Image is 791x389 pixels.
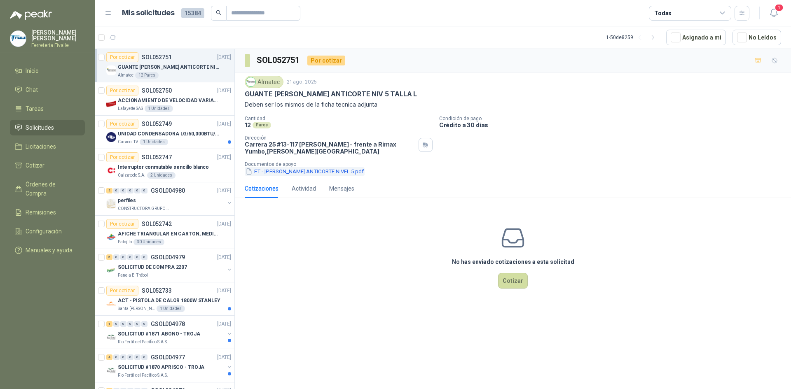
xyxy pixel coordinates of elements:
[120,321,126,327] div: 0
[140,139,168,145] div: 1 Unidades
[142,121,172,127] p: SOL052749
[766,6,781,21] button: 1
[217,187,231,195] p: [DATE]
[217,120,231,128] p: [DATE]
[106,352,233,379] a: 4 0 0 0 0 0 GSOL004977[DATE] Company LogoSOLICITUD #1870 APRISCO - TROJARio Fertil del Pacífico S...
[118,72,133,79] p: Almatec
[217,154,231,161] p: [DATE]
[127,254,133,260] div: 0
[106,52,138,62] div: Por cotizar
[95,216,234,249] a: Por cotizarSOL052742[DATE] Company LogoAFICHE TRIANGULAR EN CARTON, MEDIDAS 30 CM X 45 CMPatojito...
[118,339,168,345] p: Rio Fertil del Pacífico S.A.S.
[106,232,116,242] img: Company Logo
[26,246,73,255] span: Manuales y ayuda
[134,321,140,327] div: 0
[113,188,119,193] div: 0
[118,63,220,71] p: GUANTE [PERSON_NAME] ANTICORTE NIV 5 TALLA L
[10,82,85,98] a: Chat
[106,366,116,375] img: Company Logo
[120,254,126,260] div: 0
[106,152,138,162] div: Por cotizar
[26,180,77,198] span: Órdenes de Compra
[245,184,278,193] div: Cotizaciones
[10,242,85,258] a: Manuales y ayuda
[120,188,126,193] div: 0
[142,288,172,293] p: SOL052733
[217,54,231,61] p: [DATE]
[654,9,672,18] div: Todas
[10,224,85,239] a: Configuración
[95,82,234,116] a: Por cotizarSOL052750[DATE] Company LogoACCIONAMIENTO DE VELOCIDAD VARIABLELafayette SAS1 Unidades
[147,172,176,179] div: 2 Unidades
[151,254,185,260] p: GSOL004979
[95,149,234,182] a: Por cotizarSOL052747[DATE] Company LogoInterruptor conmutable sencillo blancoCalzatodo S.A.2 Unid...
[217,254,231,261] p: [DATE]
[26,123,54,132] span: Solicitudes
[118,263,187,271] p: SOLICITUD DE COMPRA 2207
[106,299,116,309] img: Company Logo
[141,188,147,193] div: 0
[118,239,132,245] p: Patojito
[134,354,140,360] div: 0
[118,230,220,238] p: AFICHE TRIANGULAR EN CARTON, MEDIDAS 30 CM X 45 CM
[118,130,220,138] p: UNIDAD CONDENSADORA LG/60,000BTU/220V/R410A: I
[142,54,172,60] p: SOL052751
[732,30,781,45] button: No Leídos
[31,30,85,41] p: [PERSON_NAME] [PERSON_NAME]
[10,205,85,220] a: Remisiones
[439,121,788,128] p: Crédito a 30 días
[307,56,345,65] div: Por cotizar
[141,321,147,327] div: 0
[118,205,170,212] p: CONSTRUCTORA GRUPO FIP
[26,104,44,113] span: Tareas
[151,354,185,360] p: GSOL004977
[26,208,56,217] span: Remisiones
[127,321,133,327] div: 0
[26,85,38,94] span: Chat
[141,354,147,360] div: 0
[135,72,159,79] div: 12 Pares
[253,122,271,128] div: Pares
[151,188,185,193] p: GSOL004980
[95,49,234,82] a: Por cotizarSOL052751[DATE] Company LogoGUANTE [PERSON_NAME] ANTICORTE NIV 5 TALLA LAlmatec12 Pares
[142,221,172,227] p: SOL052742
[217,87,231,95] p: [DATE]
[245,135,415,141] p: Dirección
[106,199,116,209] img: Company Logo
[106,186,233,212] a: 2 0 0 0 0 0 GSOL004980[DATE] Company LogoperfilesCONSTRUCTORA GRUPO FIP
[217,320,231,328] p: [DATE]
[245,76,283,88] div: Almatec
[10,177,85,201] a: Órdenes de Compra
[329,184,354,193] div: Mensajes
[106,86,138,96] div: Por cotizar
[141,254,147,260] div: 0
[145,105,173,112] div: 1 Unidades
[217,220,231,228] p: [DATE]
[157,305,185,312] div: 1 Unidades
[106,65,116,75] img: Company Logo
[134,254,140,260] div: 0
[106,188,112,193] div: 2
[292,184,316,193] div: Actividad
[10,31,26,47] img: Company Logo
[106,254,112,260] div: 5
[216,10,222,16] span: search
[118,172,145,179] p: Calzatodo S.A.
[775,4,784,12] span: 1
[106,165,116,175] img: Company Logo
[106,219,138,229] div: Por cotizar
[118,297,220,305] p: ACT - PISTOLA DE CALOR 1800W STANLEY
[606,31,660,44] div: 1 - 50 de 8259
[118,305,155,312] p: Santa [PERSON_NAME]
[106,119,138,129] div: Por cotizar
[118,372,168,379] p: Rio Fertil del Pacífico S.A.S.
[142,88,172,93] p: SOL052750
[127,354,133,360] div: 0
[10,101,85,116] a: Tareas
[217,354,231,361] p: [DATE]
[118,105,143,112] p: Lafayette SAS
[10,120,85,135] a: Solicitudes
[118,139,138,145] p: Caracol TV
[439,116,788,121] p: Condición de pago
[666,30,726,45] button: Asignado a mi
